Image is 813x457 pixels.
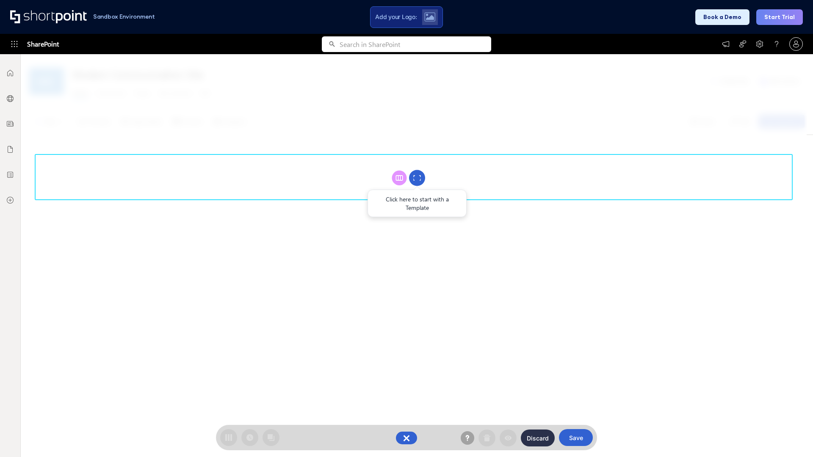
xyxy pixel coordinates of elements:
[93,14,155,19] h1: Sandbox Environment
[340,36,491,52] input: Search in SharePoint
[424,12,435,22] img: Upload logo
[771,416,813,457] iframe: Chat Widget
[375,13,417,21] span: Add your Logo:
[27,34,59,54] span: SharePoint
[521,429,555,446] button: Discard
[756,9,803,25] button: Start Trial
[695,9,749,25] button: Book a Demo
[559,429,593,446] button: Save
